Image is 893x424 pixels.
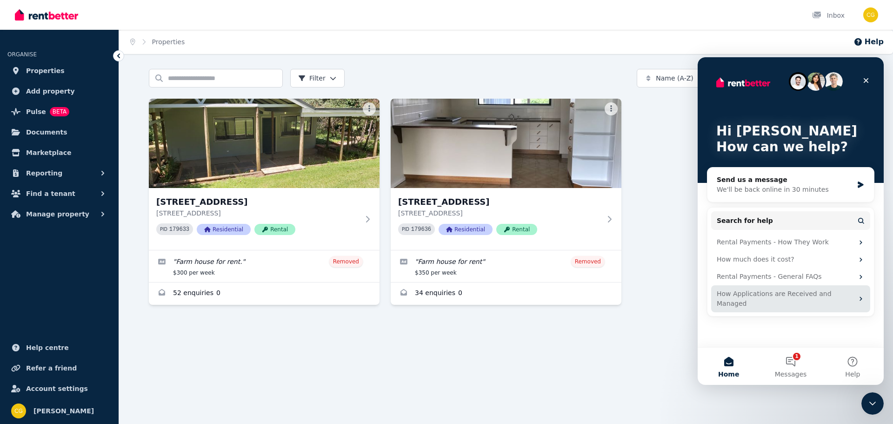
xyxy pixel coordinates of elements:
[7,205,111,223] button: Manage property
[169,226,189,233] code: 179633
[156,195,359,209] h3: [STREET_ADDRESS]
[26,342,69,353] span: Help centre
[391,99,621,250] a: 144 Cudgel Road, Yanco[STREET_ADDRESS][STREET_ADDRESS]PID 179636ResidentialRental
[149,99,380,188] img: 128 Cudgel Road, Yanco
[290,69,345,87] button: Filter
[496,224,537,235] span: Rental
[26,127,67,138] span: Documents
[853,36,884,47] button: Help
[149,283,380,305] a: Enquiries for 128 Cudgel Road, Yanco
[149,250,380,282] a: Edit listing: Farm house for rent.
[119,30,196,54] nav: Breadcrumb
[26,209,89,220] span: Manage property
[160,227,167,232] small: PID
[7,184,111,203] button: Find a tenant
[812,11,845,20] div: Inbox
[26,383,88,394] span: Account settings
[7,143,111,162] a: Marketplace
[50,107,69,116] span: BETA
[7,102,111,121] a: PulseBETA
[26,188,75,199] span: Find a tenant
[861,392,884,415] iframe: Intercom live chat
[7,338,111,357] a: Help centre
[391,250,621,282] a: Edit listing: Farm house for rent
[398,209,601,218] p: [STREET_ADDRESS]
[7,123,111,141] a: Documents
[363,102,376,115] button: More options
[26,168,62,179] span: Reporting
[26,147,71,158] span: Marketplace
[7,82,111,101] a: Add property
[637,69,726,87] button: Name (A-Z)
[152,38,185,46] a: Properties
[197,224,251,235] span: Residential
[7,61,111,80] a: Properties
[698,57,884,385] iframe: Intercom live chat
[254,224,295,235] span: Rental
[15,8,78,22] img: RentBetter
[391,99,621,188] img: 144 Cudgel Road, Yanco
[605,102,618,115] button: More options
[26,106,46,117] span: Pulse
[11,404,26,418] img: Chris George
[33,405,94,417] span: [PERSON_NAME]
[411,226,431,233] code: 179636
[26,65,65,76] span: Properties
[439,224,493,235] span: Residential
[863,7,878,22] img: Chris George
[398,195,601,209] h3: [STREET_ADDRESS]
[149,99,380,250] a: 128 Cudgel Road, Yanco[STREET_ADDRESS][STREET_ADDRESS]PID 179633ResidentialRental
[7,379,111,398] a: Account settings
[26,363,77,374] span: Refer a friend
[7,51,37,58] span: ORGANISE
[156,209,359,218] p: [STREET_ADDRESS]
[402,227,409,232] small: PID
[26,86,75,97] span: Add property
[298,74,326,83] span: Filter
[7,164,111,182] button: Reporting
[7,359,111,377] a: Refer a friend
[391,283,621,305] a: Enquiries for 144 Cudgel Road, Yanco
[656,74,693,83] span: Name (A-Z)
